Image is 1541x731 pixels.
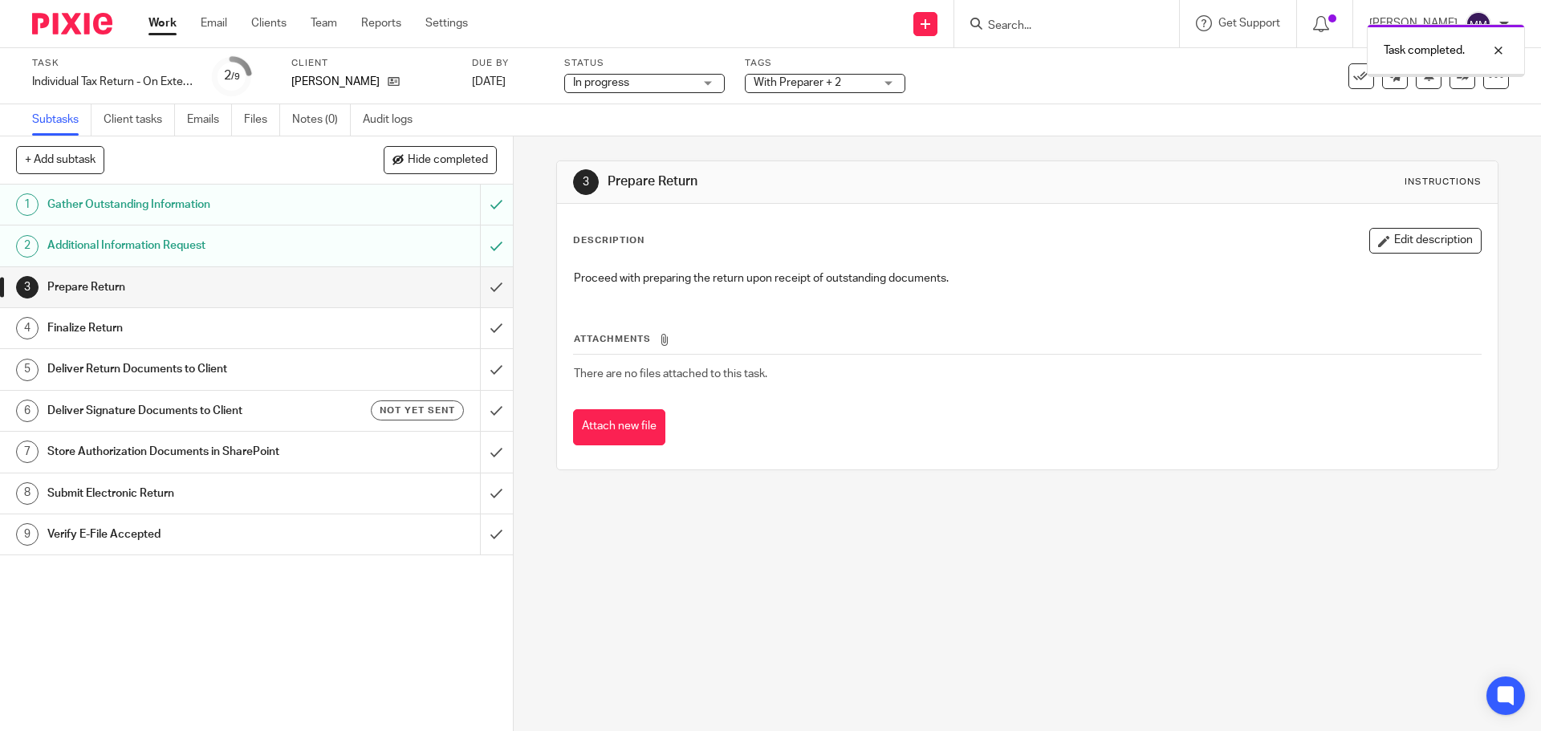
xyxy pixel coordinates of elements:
[16,441,39,463] div: 7
[1384,43,1465,59] p: Task completed.
[187,104,232,136] a: Emails
[574,270,1480,286] p: Proceed with preparing the return upon receipt of outstanding documents.
[16,359,39,381] div: 5
[472,76,506,87] span: [DATE]
[47,275,325,299] h1: Prepare Return
[16,317,39,339] div: 4
[291,74,380,90] p: [PERSON_NAME]
[47,481,325,506] h1: Submit Electronic Return
[16,523,39,546] div: 9
[47,440,325,464] h1: Store Authorization Documents in SharePoint
[201,15,227,31] a: Email
[574,368,767,380] span: There are no files attached to this task.
[104,104,175,136] a: Client tasks
[311,15,337,31] a: Team
[380,404,455,417] span: Not yet sent
[148,15,177,31] a: Work
[745,57,905,70] label: Tags
[573,234,644,247] p: Description
[291,57,452,70] label: Client
[32,13,112,35] img: Pixie
[16,276,39,298] div: 3
[363,104,425,136] a: Audit logs
[251,15,287,31] a: Clients
[244,104,280,136] a: Files
[573,409,665,445] button: Attach new file
[47,193,325,217] h1: Gather Outstanding Information
[32,104,91,136] a: Subtasks
[16,400,39,422] div: 6
[573,77,629,88] span: In progress
[16,193,39,216] div: 1
[608,173,1062,190] h1: Prepare Return
[1405,176,1482,189] div: Instructions
[32,57,193,70] label: Task
[1466,11,1491,37] img: svg%3E
[754,77,841,88] span: With Preparer + 2
[574,335,651,343] span: Attachments
[47,522,325,546] h1: Verify E-File Accepted
[361,15,401,31] a: Reports
[472,57,544,70] label: Due by
[292,104,351,136] a: Notes (0)
[224,67,240,85] div: 2
[408,154,488,167] span: Hide completed
[564,57,725,70] label: Status
[16,146,104,173] button: + Add subtask
[231,72,240,81] small: /9
[573,169,599,195] div: 3
[384,146,497,173] button: Hide completed
[47,234,325,258] h1: Additional Information Request
[47,316,325,340] h1: Finalize Return
[47,357,325,381] h1: Deliver Return Documents to Client
[16,482,39,505] div: 8
[1369,228,1482,254] button: Edit description
[32,74,193,90] div: Individual Tax Return - On Extension
[47,399,325,423] h1: Deliver Signature Documents to Client
[16,235,39,258] div: 2
[425,15,468,31] a: Settings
